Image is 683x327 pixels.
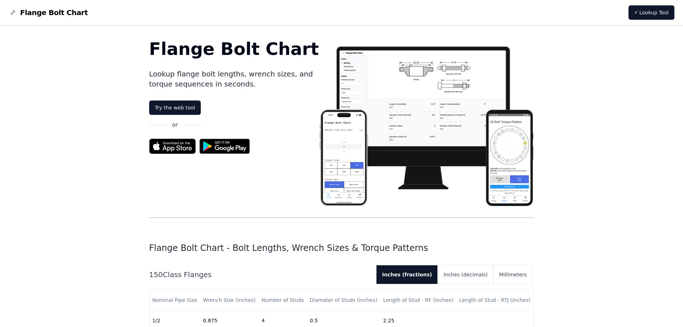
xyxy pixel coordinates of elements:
[20,8,88,18] span: Flange Bolt Chart
[149,270,371,280] h2: 150 Class Flanges
[150,290,200,310] th: Nominal Pipe Size
[319,40,534,206] img: Flange bolt chart app screenshot
[149,139,196,154] img: App Store badge for the Flange Bolt Chart app
[9,8,17,17] img: Flange Bolt Chart Logo
[629,5,674,20] a: ⚡ Lookup Tool
[259,290,307,310] th: Number of Studs
[456,290,534,310] th: Length of Stud - RTJ (inches)
[172,121,178,129] p: or
[438,265,493,284] button: Inches (decimals)
[493,265,532,284] button: Millimeters
[149,242,534,254] h1: Flange Bolt Chart - Bolt Lengths, Wrench Sizes & Torque Patterns
[380,290,456,310] th: Length of Stud - RF (inches)
[149,69,319,89] p: Lookup flange bolt lengths, wrench sizes, and torque sequences in seconds.
[149,40,319,57] h1: Flange Bolt Chart
[9,8,88,18] a: Flange Bolt Chart LogoFlange Bolt Chart
[196,135,254,158] img: Get it on Google Play
[376,265,438,284] button: Inches (fractions)
[200,290,259,310] th: Wrench Size (inches)
[307,290,380,310] th: Diameter of Studs (inches)
[149,101,201,115] a: Try the web tool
